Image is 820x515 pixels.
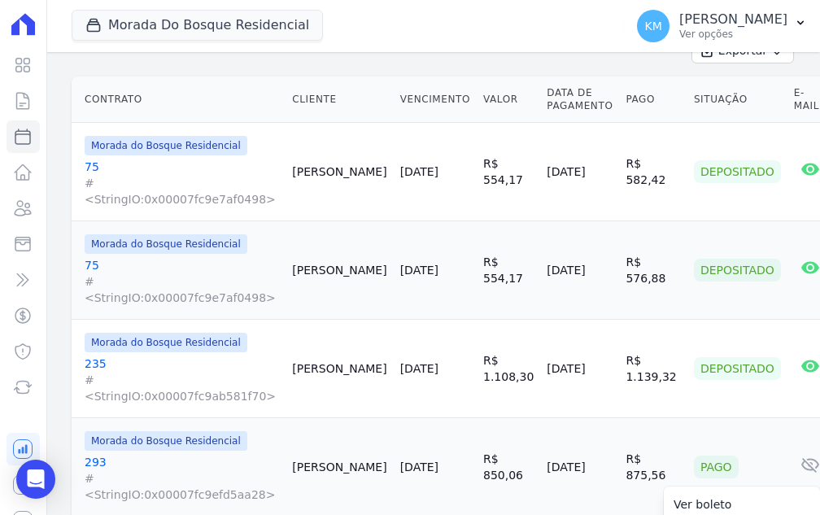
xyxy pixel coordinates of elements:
a: 235#<StringIO:0x00007fc9ab581f70> [85,356,279,404]
td: [PERSON_NAME] [286,221,393,320]
td: [DATE] [540,320,619,418]
td: R$ 554,17 [477,123,540,221]
span: Morada do Bosque Residencial [85,234,247,254]
td: R$ 1.139,32 [619,320,687,418]
td: R$ 582,42 [619,123,687,221]
span: Morada do Bosque Residencial [85,333,247,352]
th: Vencimento [394,76,477,123]
p: Ver opções [679,28,787,41]
td: R$ 1.108,30 [477,320,540,418]
a: 75#<StringIO:0x00007fc9e7af0498> [85,159,279,207]
a: [DATE] [400,165,438,178]
td: R$ 576,88 [619,221,687,320]
span: KM [644,20,661,32]
button: Morada Do Bosque Residencial [72,10,323,41]
span: #<StringIO:0x00007fc9ab581f70> [85,372,279,404]
td: [DATE] [540,123,619,221]
a: 293#<StringIO:0x00007fc9efd5aa28> [85,454,279,503]
td: R$ 554,17 [477,221,540,320]
th: Data de Pagamento [540,76,619,123]
a: 75#<StringIO:0x00007fc9e7af0498> [85,257,279,306]
td: [PERSON_NAME] [286,123,393,221]
span: Morada do Bosque Residencial [85,431,247,451]
div: Depositado [694,357,781,380]
th: Cliente [286,76,393,123]
span: #<StringIO:0x00007fc9efd5aa28> [85,470,279,503]
span: Morada do Bosque Residencial [85,136,247,155]
th: Contrato [72,76,286,123]
p: [PERSON_NAME] [679,11,787,28]
a: [DATE] [400,460,438,474]
div: Depositado [694,259,781,282]
th: Valor [477,76,540,123]
div: Depositado [694,160,781,183]
span: #<StringIO:0x00007fc9e7af0498> [85,175,279,207]
button: KM [PERSON_NAME] Ver opções [624,3,820,49]
td: [PERSON_NAME] [286,320,393,418]
th: Situação [687,76,787,123]
div: Pago [694,456,739,478]
span: #<StringIO:0x00007fc9e7af0498> [85,273,279,306]
td: [DATE] [540,221,619,320]
th: Pago [619,76,687,123]
div: Open Intercom Messenger [16,460,55,499]
a: [DATE] [400,362,438,375]
a: [DATE] [400,264,438,277]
